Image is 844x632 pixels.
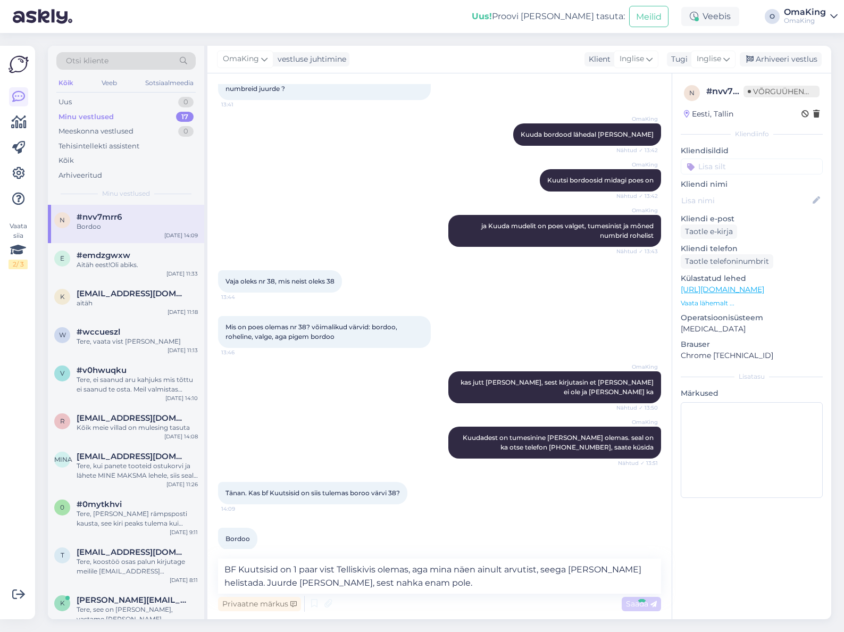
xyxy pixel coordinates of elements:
[620,54,644,63] font: Inglise
[77,451,223,461] font: [EMAIL_ADDRESS][DOMAIN_NAME]
[706,86,712,96] font: #
[77,499,122,509] font: #0mytkhvi
[681,285,764,294] a: [URL][DOMAIN_NAME]
[616,404,658,411] font: Nähtud ✓ 13:50
[77,288,223,298] font: [EMAIL_ADDRESS][DOMAIN_NAME]
[60,216,65,224] font: n
[170,529,198,536] font: [DATE] 9:11
[77,605,173,623] font: Tere, see on [PERSON_NAME], vastame [PERSON_NAME].
[671,54,688,64] font: Tugi
[77,595,187,605] span: kimberli@playstack.ee
[784,16,815,24] font: OmaKing
[632,115,658,122] font: OmaKing
[681,159,823,174] input: Lisa silt
[463,434,655,451] font: Kuudadest on tumesinine [PERSON_NAME] olemas. seal on ka otse telefon [PHONE_NUMBER], saate küsida
[223,54,259,63] font: OmaKing
[784,7,826,17] font: OmaKing
[77,222,101,230] font: Bordoo
[77,500,122,509] span: #0mytkhvi
[753,87,835,96] font: Võrguühenduseta
[692,109,733,119] font: Eesti, Tallin
[589,54,611,64] font: Klient
[681,339,710,349] font: Brauser
[77,299,93,307] font: aitäh
[225,277,335,285] font: Vaja oleks nr 38, mis neist oleks 38
[632,419,658,426] font: OmaKing
[166,481,198,488] font: [DATE] 11:26
[181,112,188,121] font: 17
[183,97,188,106] font: 0
[225,323,399,340] font: Mis on poes olemas nr 38? võimalikud värvid: bordoo, roheline, valge, aga pigem bordoo
[77,337,181,345] font: Tere, vaata vist [PERSON_NAME]
[481,222,655,239] font: ja Kuuda mudelit on poes valget, tumesinist ja mõned numbrid rohelist
[616,147,658,154] font: Nähtud ✓ 13:42
[77,413,223,423] font: [EMAIL_ADDRESS][DOMAIN_NAME]
[168,347,198,354] font: [DATE] 11:13
[278,54,346,64] font: vestluse juhtimine
[164,232,198,239] font: [DATE] 14:09
[681,146,729,155] font: Kliendisildid
[54,455,72,463] font: mina
[616,193,658,199] font: Nähtud ✓ 13:42
[681,195,810,206] input: Lisa nimi
[59,127,133,135] font: Meeskonna vestlused
[168,309,198,315] font: [DATE] 11:18
[472,11,492,21] font: Uus!
[681,244,738,253] font: Kliendi telefon
[632,161,658,168] font: OmaKing
[59,142,139,150] font: Tehisintellekti assistent
[60,599,65,607] font: k
[784,8,838,25] a: OmaKingOmaKing
[632,363,658,370] font: OmaKing
[77,376,193,422] font: Tere, ei saanud aru kahjuks mis tõttu ei saanud te osta. Meil valmistas töötas laitmatult. Hetkel...
[77,365,127,375] span: #v0hwuqku
[77,365,127,375] font: #v0hwuqku
[756,54,817,64] font: Arhiveeri vestlus
[221,505,235,512] font: 14:09
[60,369,64,377] font: v
[681,324,746,334] font: [MEDICAL_DATA]
[170,577,198,584] font: [DATE] 8:11
[77,261,138,269] font: Aitäh eest!Oli abiks.
[77,250,130,260] font: #emdzgwxw
[183,127,188,135] font: 0
[166,270,198,277] font: [DATE] 11:33
[681,313,763,322] font: Operatsioonisüsteem
[547,176,654,184] font: Kuutsi bordoosid midagi poes on
[221,294,235,301] font: 13:44
[681,299,734,307] font: Vaata lähemalt ...
[681,214,734,223] font: Kliendi e-post
[225,535,250,543] font: Bordoo
[16,260,24,268] font: / 3
[59,79,73,87] font: Kõik
[712,86,755,96] font: nvv7mrr6
[735,130,769,138] font: Kliendiinfo
[616,248,658,255] font: Nähtud ✓ 13:43
[221,101,233,108] font: 13:41
[697,54,721,63] font: Inglise
[60,293,65,301] font: k
[629,6,668,27] button: Meilid
[61,551,64,559] font: t
[77,212,122,222] font: #nvv7mrr6
[77,251,130,260] span: #emdzgwxw
[689,89,695,97] font: n
[77,462,198,498] font: Tere, kui panete tooteid ostukorvi ja lähete MINE MAKSMA lehele, siis seal saate oma aadressi ja ...
[681,351,773,360] font: Chrome [TECHNICAL_ID]
[60,254,64,262] font: e
[77,558,185,585] font: Tere, koostöö osas palun kirjutage meilile [EMAIL_ADDRESS][DOMAIN_NAME]
[77,452,187,461] span: inna_kopeliovitch@hotmail.com
[145,79,194,87] font: Sotsiaalmeedia
[77,547,187,557] span: tatjana@fairvaluesweden.se
[225,489,400,497] font: Tänan. Kas bf Kuutsisid on siis tulemas boroo värvi 38?
[681,388,718,398] font: Märkused
[77,547,223,557] font: [EMAIL_ADDRESS][DOMAIN_NAME]
[703,11,731,21] font: Veebis
[77,510,187,537] font: Tere, [PERSON_NAME] rämpsposti kausta, see kiri peaks tulema kui registreerite e-maili
[77,289,187,298] span: kirsti.tihho@gmail.com
[681,179,728,189] font: Kliendi nimi
[77,413,187,423] span: rothmanjoanna@gmail.com
[636,12,662,22] font: Meilid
